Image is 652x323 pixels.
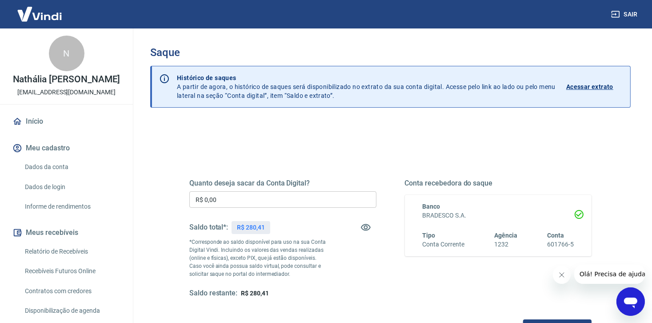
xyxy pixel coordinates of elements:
[21,282,122,300] a: Contratos com credores
[423,211,574,220] h6: BRADESCO S.A.
[553,266,571,284] iframe: Fechar mensagem
[189,238,329,278] p: *Corresponde ao saldo disponível para uso na sua Conta Digital Vindi. Incluindo os valores das ve...
[11,0,68,28] img: Vindi
[17,88,116,97] p: [EMAIL_ADDRESS][DOMAIN_NAME]
[177,73,556,82] p: Histórico de saques
[11,112,122,131] a: Início
[423,232,436,239] span: Tipo
[189,289,237,298] h5: Saldo restante:
[177,73,556,100] p: A partir de agora, o histórico de saques será disponibilizado no extrato da sua conta digital. Ac...
[11,138,122,158] button: Meu cadastro
[189,179,376,188] h5: Quanto deseja sacar da Conta Digital?
[547,240,574,249] h6: 601766-5
[423,240,464,249] h6: Conta Corrente
[423,203,440,210] span: Banco
[189,223,228,232] h5: Saldo total*:
[405,179,592,188] h5: Conta recebedora do saque
[574,264,645,284] iframe: Mensagem da empresa
[494,232,517,239] span: Agência
[609,6,641,23] button: Sair
[566,82,613,91] p: Acessar extrato
[21,198,122,216] a: Informe de rendimentos
[13,75,120,84] p: Nathália [PERSON_NAME]
[21,158,122,176] a: Dados da conta
[21,178,122,196] a: Dados de login
[241,290,269,297] span: R$ 280,41
[5,6,75,13] span: Olá! Precisa de ajuda?
[150,46,631,59] h3: Saque
[566,73,623,100] a: Acessar extrato
[11,223,122,242] button: Meus recebíveis
[21,262,122,280] a: Recebíveis Futuros Online
[21,242,122,261] a: Relatório de Recebíveis
[547,232,564,239] span: Conta
[616,287,645,316] iframe: Botão para abrir a janela de mensagens
[49,36,84,71] div: N
[237,223,265,232] p: R$ 280,41
[494,240,517,249] h6: 1232
[21,302,122,320] a: Disponibilização de agenda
